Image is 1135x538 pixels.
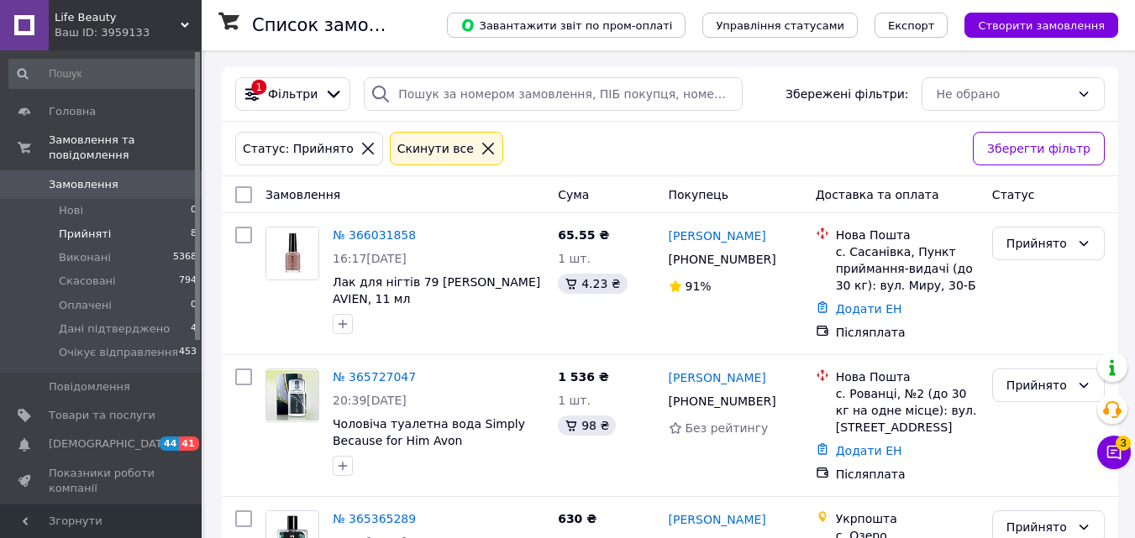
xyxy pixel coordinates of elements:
span: Оплачені [59,298,112,313]
span: Прийняті [59,227,111,242]
img: Фото товару [266,227,318,279]
a: № 365365289 [333,512,416,525]
div: Cкинути все [394,139,477,158]
div: [PHONE_NUMBER] [665,389,780,413]
div: Прийнято [1006,376,1070,394]
span: 0 [191,298,197,313]
span: Очікує відправлення [59,345,178,360]
a: Чоловіча туалетна вода Simply Because for Him Avon [333,417,525,447]
span: Нові [59,203,83,218]
span: 3 [1116,432,1131,447]
span: Cума [558,188,589,201]
span: Доставка та оплата [816,188,939,201]
input: Пошук за номером замовлення, ПІБ покупця, номером телефону, Email, номером накладної [364,77,743,111]
button: Створити замовлення [964,13,1118,38]
span: Головна [49,104,96,119]
div: Післяплата [836,324,979,341]
span: Life Beauty [55,10,181,25]
a: Фото товару [265,368,319,422]
div: 98 ₴ [558,415,616,436]
h1: Список замовлень [252,15,423,35]
div: Ваш ID: 3959133 [55,25,202,40]
button: Завантажити звіт по пром-оплаті [447,13,686,38]
div: с. Рованці, №2 (до 30 кг на одне місце): вул. [STREET_ADDRESS] [836,385,979,436]
button: Експорт [875,13,948,38]
span: Замовлення [265,188,340,201]
span: 4 [191,321,197,337]
span: Дані підтверджено [59,321,170,337]
span: 1 шт. [558,252,591,265]
span: 41 [179,436,198,451]
span: Управління статусами [716,19,844,32]
span: 44 [160,436,179,451]
span: Статус [992,188,1035,201]
div: с. Сасанівка, Пункт приймання-видачі (до 30 кг): вул. Миру, 30-Б [836,243,979,294]
input: Пошук [8,59,198,89]
span: Товари та послуги [49,408,155,423]
span: 20:39[DATE] [333,394,407,407]
a: Фото товару [265,227,319,280]
div: Післяплата [836,466,979,483]
a: [PERSON_NAME] [669,227,766,244]
span: Збережені фільтри: [786,86,908,102]
div: Нова Пошта [836,368,979,385]
span: Скасовані [59,274,116,289]
div: Укрпошта [836,510,979,527]
span: Виконані [59,250,111,265]
a: № 365727047 [333,370,416,384]
img: Фото товару [266,370,318,420]
button: Зберегти фільтр [973,132,1105,165]
span: Замовлення та повідомлення [49,133,202,163]
span: 16:17[DATE] [333,252,407,265]
span: Показники роботи компанії [49,466,155,496]
button: Чат з покупцем3 [1097,436,1131,469]
span: 8 [191,227,197,242]
span: 1 шт. [558,394,591,407]
span: Повідомлення [49,379,130,394]
button: Управління статусами [702,13,858,38]
span: [DEMOGRAPHIC_DATA] [49,436,173,452]
span: Фільтри [268,86,318,102]
a: № 366031858 [333,228,416,242]
div: Прийнято [1006,234,1070,253]
span: 65.55 ₴ [558,228,609,242]
span: Створити замовлення [978,19,1105,32]
span: 1 536 ₴ [558,370,609,384]
span: Без рейтингу [686,421,769,435]
span: 794 [179,274,197,289]
div: Не обрано [936,85,1070,103]
span: 630 ₴ [558,512,596,525]
span: Зберегти фільтр [987,139,1090,158]
span: Замовлення [49,177,118,192]
a: Додати ЕН [836,302,902,316]
span: 5368 [173,250,197,265]
span: Покупець [669,188,728,201]
div: 4.23 ₴ [558,274,627,294]
a: Додати ЕН [836,444,902,457]
span: Експорт [888,19,935,32]
span: Завантажити звіт по пром-оплаті [460,18,672,33]
span: 453 [179,345,197,360]
span: 0 [191,203,197,218]
a: [PERSON_NAME] [669,369,766,386]
div: Нова Пошта [836,227,979,243]
a: Лак для нігтів 79 [PERSON_NAME] AVIEN, 11 мл [333,275,540,306]
a: Створити замовлення [948,18,1118,31]
a: [PERSON_NAME] [669,511,766,528]
div: Статус: Прийнято [239,139,357,158]
div: Прийнято [1006,518,1070,536]
div: [PHONE_NUMBER] [665,248,780,271]
span: 91% [686,279,712,293]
